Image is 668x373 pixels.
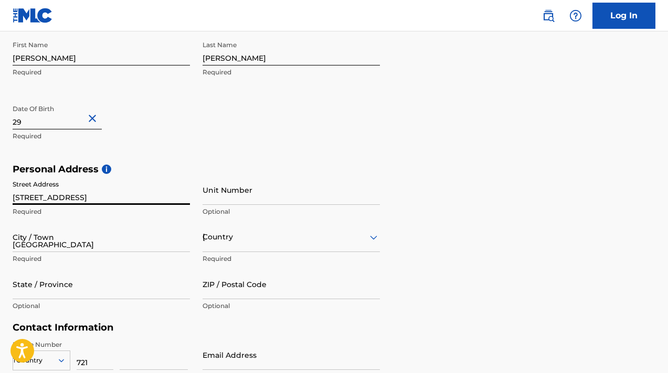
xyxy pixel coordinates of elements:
[203,301,380,311] p: Optional
[13,301,190,311] p: Optional
[102,164,111,174] span: i
[13,254,190,264] p: Required
[565,5,586,26] div: Help
[203,207,380,216] p: Optional
[569,9,582,22] img: help
[86,103,102,135] button: Close
[13,8,53,23] img: MLC Logo
[203,254,380,264] p: Required
[542,9,555,22] img: search
[13,322,380,334] h5: Contact Information
[13,131,190,141] p: Required
[203,68,380,77] p: Required
[592,3,655,29] a: Log In
[13,207,190,216] p: Required
[13,68,190,77] p: Required
[13,163,655,175] h5: Personal Address
[538,5,559,26] a: Public Search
